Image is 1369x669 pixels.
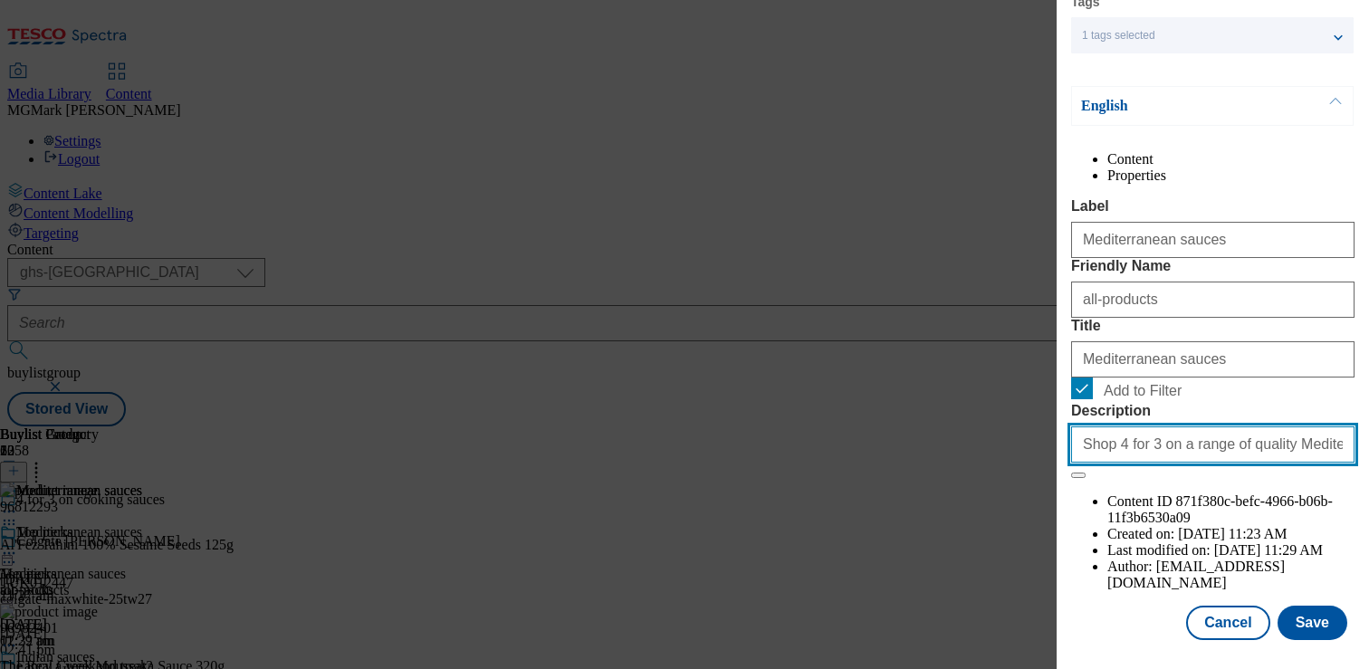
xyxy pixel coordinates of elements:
[1107,493,1355,526] li: Content ID
[1107,559,1355,591] li: Author:
[1107,559,1285,590] span: [EMAIL_ADDRESS][DOMAIN_NAME]
[1071,341,1355,378] input: Enter Title
[1071,222,1355,258] input: Enter Label
[1071,403,1355,419] label: Description
[1107,151,1355,167] li: Content
[1071,426,1355,463] input: Enter Description
[1214,542,1323,558] span: [DATE] 11:29 AM
[1071,282,1355,318] input: Enter Friendly Name
[1107,167,1355,184] li: Properties
[1082,29,1155,43] span: 1 tags selected
[1071,198,1355,215] label: Label
[1278,606,1347,640] button: Save
[1071,258,1355,274] label: Friendly Name
[1178,526,1287,541] span: [DATE] 11:23 AM
[1186,606,1269,640] button: Cancel
[1107,542,1355,559] li: Last modified on:
[1081,97,1271,115] p: English
[1107,526,1355,542] li: Created on:
[1071,17,1354,53] button: 1 tags selected
[1071,318,1355,334] label: Title
[1104,383,1182,399] span: Add to Filter
[1107,493,1333,525] span: 871f380c-befc-4966-b06b-11f3b6530a09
